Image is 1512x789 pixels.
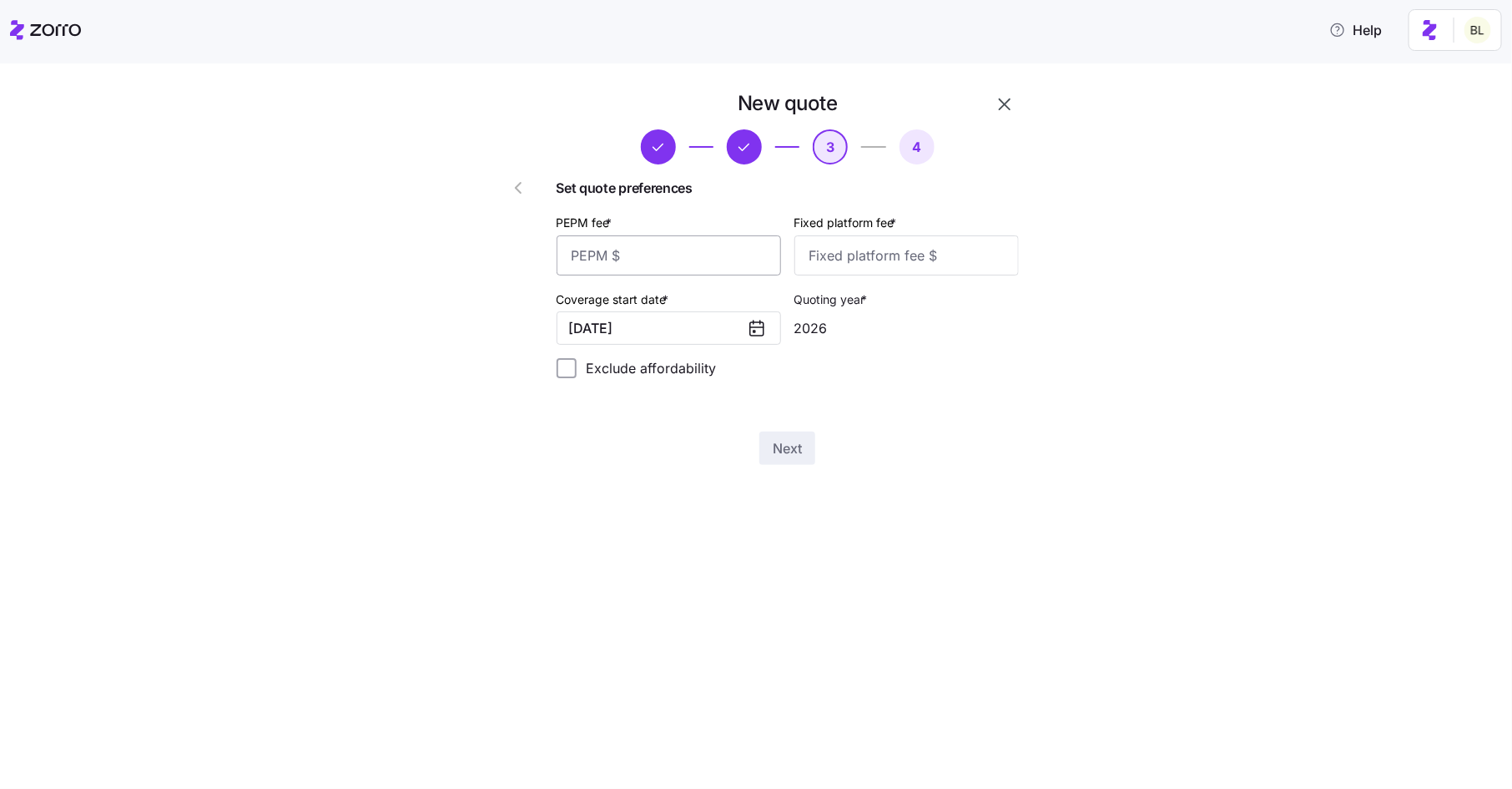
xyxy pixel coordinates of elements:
[794,235,1019,276] input: Fixed platform fee $
[557,291,673,309] label: Coverage start date
[1329,20,1382,40] span: Help
[1464,17,1491,43] img: 2fabda6663eee7a9d0b710c60bc473af
[794,214,900,232] label: Fixed platform fee
[557,178,1019,199] span: Set quote preferences
[759,432,815,465] button: Next
[557,311,781,345] button: [DATE]
[900,129,935,164] button: 4
[557,235,781,276] input: PEPM $
[1316,13,1395,47] button: Help
[794,291,871,309] label: Quoting year
[577,358,717,378] label: Exclude affordability
[813,129,848,164] button: 3
[738,90,838,116] h1: New quote
[773,438,802,458] span: Next
[557,214,616,232] label: PEPM fee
